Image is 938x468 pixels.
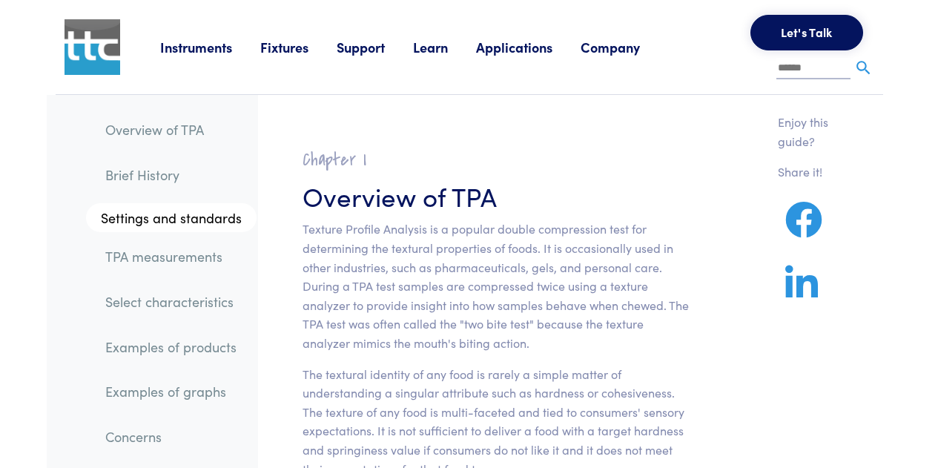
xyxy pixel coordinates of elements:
a: Settings and standards [86,203,257,233]
a: Share on LinkedIn [778,283,825,301]
a: Select characteristics [93,285,257,319]
h3: Overview of TPA [303,177,689,214]
a: Instruments [160,38,260,56]
img: ttc_logo_1x1_v1.0.png [65,19,120,75]
a: TPA measurements [93,240,257,274]
a: Fixtures [260,38,337,56]
button: Let's Talk [750,15,863,50]
a: Concerns [93,420,257,454]
p: Share it! [778,162,848,182]
a: Applications [476,38,581,56]
p: Texture Profile Analysis is a popular double compression test for determining the textural proper... [303,220,689,352]
a: Company [581,38,668,56]
a: Examples of products [93,330,257,364]
a: Brief History [93,158,257,192]
p: Enjoy this guide? [778,113,848,151]
a: Support [337,38,413,56]
a: Overview of TPA [93,113,257,147]
a: Examples of graphs [93,375,257,409]
a: Learn [413,38,476,56]
h2: Chapter I [303,148,689,171]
